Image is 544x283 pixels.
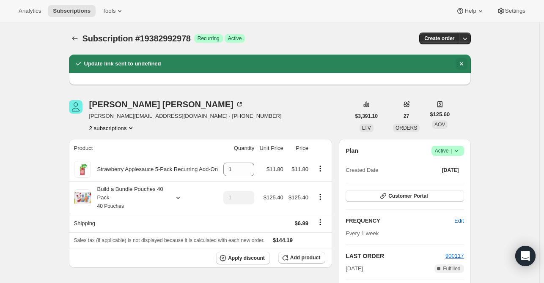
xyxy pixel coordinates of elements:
span: Tools [102,8,115,14]
span: $11.80 [291,166,308,172]
button: Shipping actions [313,218,327,227]
button: Add product [278,252,325,264]
span: $125.40 [264,194,283,201]
span: $6.99 [294,220,308,226]
span: $11.80 [267,166,283,172]
span: [PERSON_NAME][EMAIL_ADDRESS][DOMAIN_NAME] · [PHONE_NUMBER] [89,112,282,120]
span: Help [464,8,476,14]
th: Product [69,139,221,158]
div: [PERSON_NAME] [PERSON_NAME] [89,100,244,109]
th: Shipping [69,214,221,232]
div: Strawberry Applesauce 5-Pack Recurring Add-On [91,165,218,174]
h2: Update link sent to undefined [84,60,161,68]
span: $3,391.10 [355,113,378,120]
button: Settings [492,5,530,17]
span: Active [228,35,242,42]
a: 900117 [445,253,464,259]
span: Settings [505,8,525,14]
span: [DATE] [442,167,459,174]
span: $144.19 [273,237,293,243]
h2: LAST ORDER [346,252,445,260]
button: Dismiss notification [456,58,467,70]
h2: Plan [346,147,358,155]
span: [DATE] [346,264,363,273]
button: Subscriptions [48,5,96,17]
span: | [451,147,452,154]
span: Created Date [346,166,378,174]
span: Fulfilled [443,265,460,272]
button: Subscriptions [69,33,81,44]
th: Price [286,139,311,158]
span: Recurring [198,35,220,42]
span: Edit [454,217,464,225]
span: $125.60 [430,110,450,119]
span: Subscriptions [53,8,91,14]
button: [DATE] [437,164,464,176]
span: LTV [362,125,371,131]
button: Product actions [313,164,327,173]
span: Michael Mccaffery [69,100,82,114]
span: Active [435,147,461,155]
span: 27 [404,113,409,120]
span: Customer Portal [388,193,428,199]
span: AOV [434,122,445,128]
span: Subscription #19382992978 [82,34,191,43]
button: Analytics [14,5,46,17]
button: Product actions [313,192,327,201]
span: $125.40 [288,194,308,201]
div: Open Intercom Messenger [515,246,536,266]
button: Product actions [89,124,135,132]
span: ORDERS [396,125,417,131]
th: Unit Price [257,139,286,158]
button: Create order [419,33,459,44]
span: Add product [290,254,320,261]
button: Help [451,5,489,17]
span: Create order [424,35,454,42]
button: Tools [97,5,129,17]
h2: FREQUENCY [346,217,454,225]
button: $3,391.10 [350,110,383,122]
button: 27 [398,110,414,122]
small: 40 Pouches [97,203,124,209]
button: 900117 [445,252,464,260]
span: Every 1 week [346,230,379,237]
button: Customer Portal [346,190,464,202]
img: product img [75,161,90,178]
button: Edit [449,214,469,228]
span: Analytics [19,8,41,14]
div: Build a Bundle Pouches 40 Pack [91,185,167,210]
span: Apply discount [228,255,265,261]
span: Sales tax (if applicable) is not displayed because it is calculated with each new order. [74,237,265,243]
button: Apply discount [216,252,270,264]
th: Quantity [221,139,257,158]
